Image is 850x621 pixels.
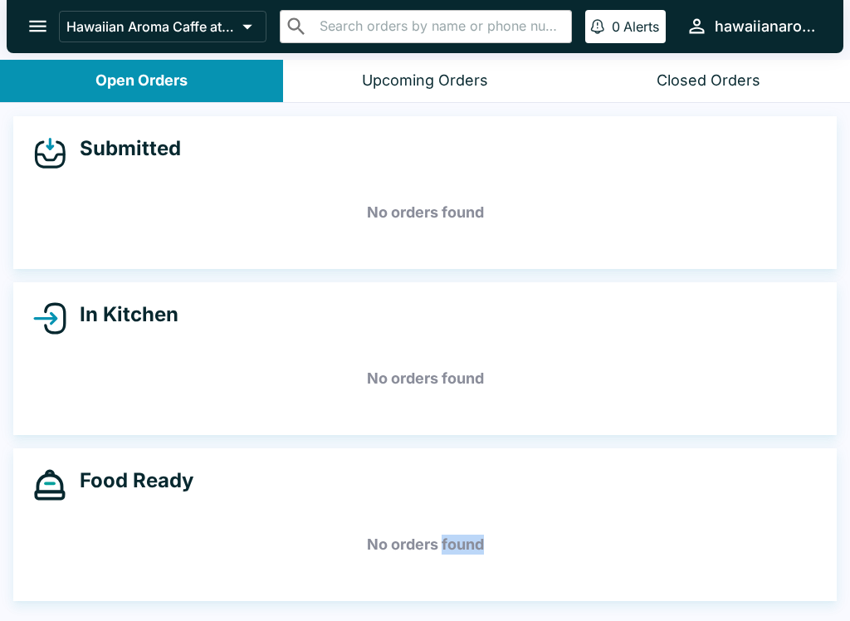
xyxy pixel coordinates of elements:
button: Hawaiian Aroma Caffe at [GEOGRAPHIC_DATA] [59,11,266,42]
h5: No orders found [33,349,817,408]
input: Search orders by name or phone number [315,15,564,38]
button: hawaiianaromacaffewalls [679,8,823,44]
h5: No orders found [33,183,817,242]
p: Alerts [623,18,659,35]
h5: No orders found [33,515,817,575]
div: Upcoming Orders [362,71,488,90]
p: Hawaiian Aroma Caffe at [GEOGRAPHIC_DATA] [66,18,236,35]
div: hawaiianaromacaffewalls [715,17,817,37]
div: Closed Orders [657,71,760,90]
button: open drawer [17,5,59,47]
div: Open Orders [95,71,188,90]
h4: In Kitchen [66,302,178,327]
h4: Submitted [66,136,181,161]
p: 0 [612,18,620,35]
h4: Food Ready [66,468,193,493]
